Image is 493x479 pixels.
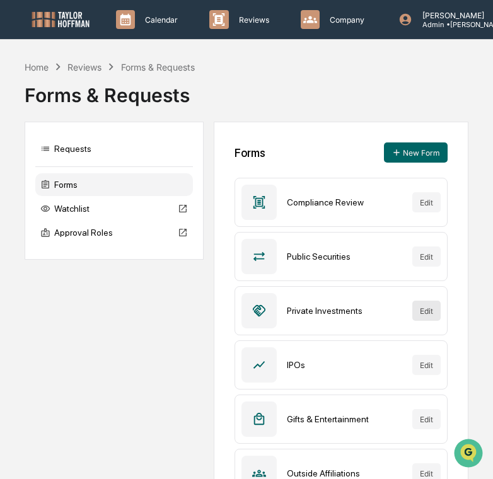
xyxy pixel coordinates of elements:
[13,283,23,293] div: 🔎
[384,142,448,163] button: New Form
[8,277,84,299] a: 🔎Data Lookup
[112,171,137,182] span: [DATE]
[320,15,371,25] p: Company
[412,301,441,321] button: Edit
[412,355,441,375] button: Edit
[229,15,275,25] p: Reviews
[13,26,229,47] p: How can we help?
[57,109,173,119] div: We're available if you need us!
[412,409,441,429] button: Edit
[8,253,86,275] a: 🖐️Preclearance
[453,437,487,471] iframe: Open customer support
[35,221,193,244] div: Approval Roles
[412,192,441,212] button: Edit
[13,259,23,269] div: 🖐️
[13,193,33,214] img: Cece Ferraez
[13,159,33,180] img: Cece Ferraez
[91,259,101,269] div: 🗄️
[287,197,402,207] div: Compliance Review
[287,251,402,262] div: Public Securities
[287,306,402,316] div: Private Investments
[39,205,102,216] span: [PERSON_NAME]
[67,62,101,72] div: Reviews
[287,414,402,424] div: Gifts & Entertainment
[121,62,195,72] div: Forms & Requests
[25,62,49,72] div: Home
[39,171,102,182] span: [PERSON_NAME]
[135,15,184,25] p: Calendar
[25,258,81,270] span: Preclearance
[35,197,193,220] div: Watchlist
[105,205,109,216] span: •
[13,140,84,150] div: Past conversations
[112,205,137,216] span: [DATE]
[35,137,193,160] div: Requests
[35,173,193,196] div: Forms
[214,100,229,115] button: Start new chat
[195,137,229,153] button: See all
[104,258,156,270] span: Attestations
[89,312,153,322] a: Powered byPylon
[235,146,265,159] div: Forms
[86,253,161,275] a: 🗄️Attestations
[287,468,402,478] div: Outside Affiliations
[30,10,91,28] img: logo
[105,171,109,182] span: •
[13,96,35,119] img: 1746055101610-c473b297-6a78-478c-a979-82029cc54cd1
[412,246,441,267] button: Edit
[125,313,153,322] span: Pylon
[25,74,468,107] div: Forms & Requests
[287,360,402,370] div: IPOs
[57,96,207,109] div: Start new chat
[25,282,79,294] span: Data Lookup
[26,96,49,119] img: 1751574470498-79e402a7-3db9-40a0-906f-966fe37d0ed6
